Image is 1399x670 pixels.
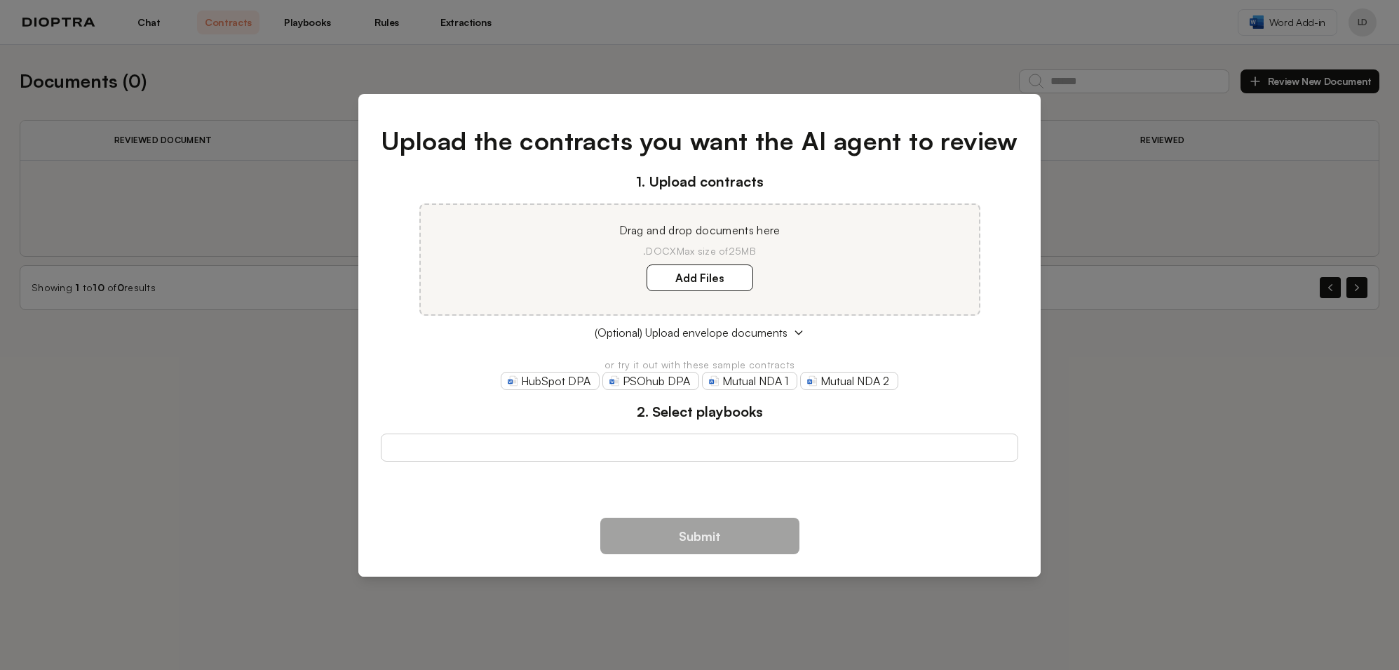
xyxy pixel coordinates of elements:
p: .DOCX Max size of 25MB [438,244,962,258]
a: Mutual NDA 1 [702,372,797,390]
p: Drag and drop documents here [438,222,962,239]
h3: 1. Upload contracts [381,171,1018,192]
a: Mutual NDA 2 [800,372,898,390]
a: PSOhub DPA [602,372,699,390]
button: Submit [600,518,799,554]
h3: 2. Select playbooks [381,401,1018,422]
p: or try it out with these sample contracts [381,358,1018,372]
span: (Optional) Upload envelope documents [595,324,788,341]
h1: Upload the contracts you want the AI agent to review [381,122,1018,160]
label: Add Files [647,264,753,291]
a: HubSpot DPA [501,372,600,390]
button: (Optional) Upload envelope documents [381,324,1018,341]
